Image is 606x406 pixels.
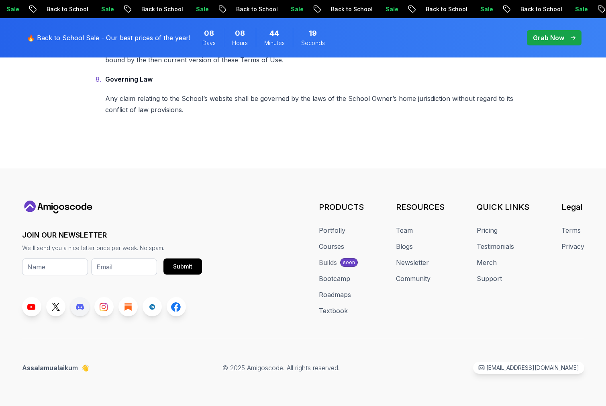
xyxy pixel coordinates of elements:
a: Portfolly [319,226,345,235]
p: soon [343,259,355,266]
p: Back to School [323,5,377,13]
p: Sale [93,5,119,13]
span: 8 Hours [235,28,245,39]
a: Roadmaps [319,290,351,299]
p: Back to School [228,5,283,13]
span: 19 Seconds [309,28,317,39]
p: Back to School [39,5,93,13]
a: Terms [561,226,581,235]
a: Instagram link [94,297,114,316]
p: Sale [188,5,214,13]
a: Pricing [477,226,498,235]
a: Facebook link [167,297,186,316]
span: Hours [232,39,248,47]
a: [EMAIL_ADDRESS][DOMAIN_NAME] [473,362,584,374]
a: Privacy [561,242,584,251]
p: Back to School [133,5,188,13]
a: Support [477,274,502,283]
p: We'll send you a nice letter once per week. No spam. [22,244,202,252]
p: © 2025 Amigoscode. All rights reserved. [222,363,340,373]
span: Days [202,39,216,47]
p: 🔥 Back to School Sale - Our best prices of the year! [27,33,190,43]
p: Sale [377,5,403,13]
strong: Governing Law [105,75,153,83]
a: Testimonials [477,242,514,251]
h3: Legal [561,201,584,213]
input: Name [22,258,88,275]
a: Twitter link [46,297,65,316]
a: Community [396,274,431,283]
p: Back to School [512,5,567,13]
p: Sale [567,5,593,13]
a: Merch [477,258,497,267]
a: Blogs [396,242,413,251]
a: Discord link [70,297,90,316]
span: Minutes [264,39,285,47]
h3: QUICK LINKS [477,201,529,213]
p: [EMAIL_ADDRESS][DOMAIN_NAME] [486,364,579,372]
div: Submit [173,262,192,271]
p: Sale [283,5,308,13]
a: Youtube link [22,297,41,316]
h3: JOIN OUR NEWSLETTER [22,230,202,241]
p: Sale [472,5,498,13]
a: Blog link [118,297,138,316]
a: Team [396,226,413,235]
h3: RESOURCES [396,201,445,213]
div: Builds [319,258,337,267]
a: LinkedIn link [143,297,162,316]
a: Bootcamp [319,274,350,283]
span: 👋 [81,363,89,373]
button: Submit [163,258,202,275]
a: Newsletter [396,258,429,267]
p: Any claim relating to the School’s website shall be governed by the laws of the School Owner’s ho... [105,93,514,115]
p: Back to School [418,5,472,13]
p: Assalamualaikum [22,363,89,373]
input: Email [91,258,157,275]
span: Seconds [301,39,325,47]
span: 44 Minutes [269,28,279,39]
p: Grab Now [533,33,564,43]
a: Textbook [319,306,348,316]
span: 8 Days [204,28,214,39]
a: Courses [319,242,344,251]
h3: PRODUCTS [319,201,364,213]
